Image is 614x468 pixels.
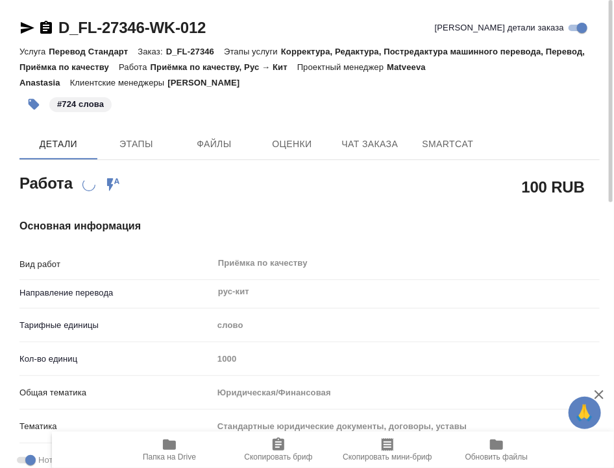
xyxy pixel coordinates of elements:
p: Приёмка по качеству, Рус → Кит [151,62,297,72]
p: Кол-во единиц [19,353,213,366]
span: Этапы [105,136,167,152]
h2: 100 RUB [522,176,585,198]
span: Файлы [183,136,245,152]
p: D_FL-27346 [166,47,224,56]
button: Обновить файлы [442,432,551,468]
p: Направление перевода [19,287,213,299]
p: [PERSON_NAME] [167,78,249,88]
p: Тематика [19,420,213,433]
p: Работа [119,62,151,72]
div: слово [213,314,600,336]
p: Услуга [19,47,49,56]
button: Скопировать ссылку [38,20,54,36]
span: [PERSON_NAME] детали заказа [435,21,564,34]
p: Общая тематика [19,386,213,399]
span: Детали [27,136,90,152]
span: Обновить файлы [465,452,528,462]
span: SmartCat [417,136,479,152]
button: Добавить тэг [19,90,48,119]
span: Нотариальный заказ [38,454,121,467]
span: Скопировать бриф [244,452,312,462]
p: Matveeva Anastasia [19,62,426,88]
span: Чат заказа [339,136,401,152]
button: Скопировать мини-бриф [333,432,442,468]
button: Скопировать бриф [224,432,333,468]
p: #724 слова [57,98,104,111]
p: Корректура, Редактура, Постредактура машинного перевода, Перевод, Приёмка по качеству [19,47,585,72]
button: Папка на Drive [115,432,224,468]
p: Проектный менеджер [297,62,387,72]
button: Скопировать ссылку для ЯМессенджера [19,20,35,36]
div: Стандартные юридические документы, договоры, уставы [213,415,600,438]
span: Скопировать мини-бриф [343,452,432,462]
p: Этапы услуги [224,47,281,56]
p: Заказ: [138,47,166,56]
span: Папка на Drive [143,452,196,462]
h2: Работа [19,170,73,194]
a: D_FL-27346-WK-012 [58,19,206,36]
input: Пустое поле [213,349,600,368]
h4: Основная информация [19,218,600,234]
span: 724 слова [48,98,113,109]
button: 🙏 [569,397,601,429]
p: Вид работ [19,258,213,271]
p: Тарифные единицы [19,319,213,332]
span: Оценки [261,136,323,152]
span: 🙏 [574,399,596,427]
div: Юридическая/Финансовая [213,382,600,404]
p: Перевод Стандарт [49,47,138,56]
p: Клиентские менеджеры [70,78,168,88]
